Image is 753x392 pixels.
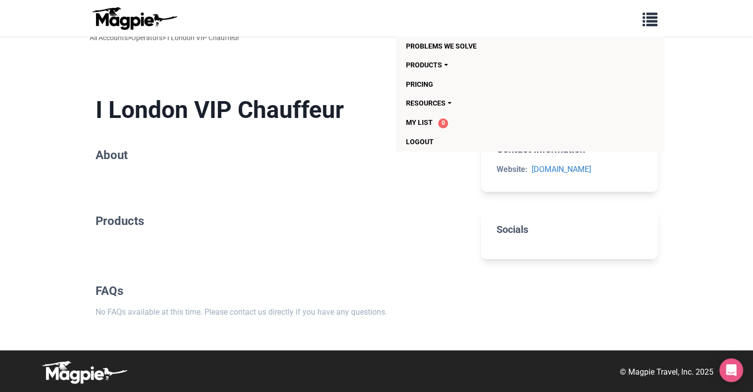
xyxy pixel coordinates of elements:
[438,118,448,128] span: 0
[719,358,743,382] div: Open Intercom Messenger
[497,165,528,174] strong: Website:
[406,56,540,74] a: Products
[96,306,465,319] p: No FAQs available at this time. Please contact us directly if you have any questions.
[406,75,540,94] a: Pricing
[90,34,128,42] a: All Accounts
[131,34,162,42] a: Operators
[620,366,713,379] p: © Magpie Travel, Inc. 2025
[406,37,540,56] a: Problems we solve
[406,113,540,132] a: My List 0
[90,6,179,30] img: logo-ab69f6fb50320c5b225c76a69d11143b.png
[40,360,129,384] img: logo-white-d94fa1abed81b67a048b3d0f0ab5b955.png
[96,214,465,228] h2: Products
[96,148,465,163] h2: About
[90,32,240,43] div: > > I London VIP Chauffeur
[497,224,642,235] h2: Socials
[96,96,465,124] h1: I London VIP Chauffeur
[406,118,433,126] span: My List
[532,165,591,174] a: [DOMAIN_NAME]
[406,132,540,151] a: Logout
[96,284,465,298] h2: FAQs
[406,94,540,112] a: Resources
